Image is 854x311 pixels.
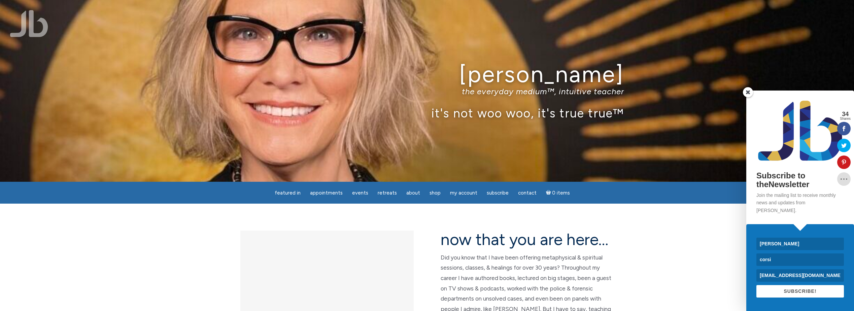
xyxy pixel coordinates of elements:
[10,10,48,37] img: Jamie Butler. The Everyday Medium
[542,186,574,200] a: Cart0 items
[840,111,851,117] span: 34
[518,190,537,196] span: Contact
[430,190,441,196] span: Shop
[483,186,513,200] a: Subscribe
[840,117,851,120] span: Shares
[552,191,570,196] span: 0 items
[446,186,481,200] a: My Account
[756,285,844,298] button: SUBSCRIBE!
[271,186,305,200] a: featured in
[441,231,614,248] h2: now that you are here…
[425,186,445,200] a: Shop
[406,190,420,196] span: About
[450,190,477,196] span: My Account
[756,192,844,214] p: Join the mailing list to receive monthly news and updates from [PERSON_NAME].
[275,190,301,196] span: featured in
[756,269,844,282] input: Email
[756,238,844,250] input: First Name
[230,62,624,87] h1: [PERSON_NAME]
[756,253,844,266] input: Last Name
[487,190,509,196] span: Subscribe
[756,171,844,189] h2: Subscribe to theNewsletter
[784,288,816,294] span: SUBSCRIBE!
[310,190,343,196] span: Appointments
[514,186,541,200] a: Contact
[230,87,624,96] p: the everyday medium™, intuitive teacher
[546,190,552,196] i: Cart
[352,190,368,196] span: Events
[378,190,397,196] span: Retreats
[230,106,624,120] p: it's not woo woo, it's true true™
[348,186,372,200] a: Events
[402,186,424,200] a: About
[374,186,401,200] a: Retreats
[306,186,347,200] a: Appointments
